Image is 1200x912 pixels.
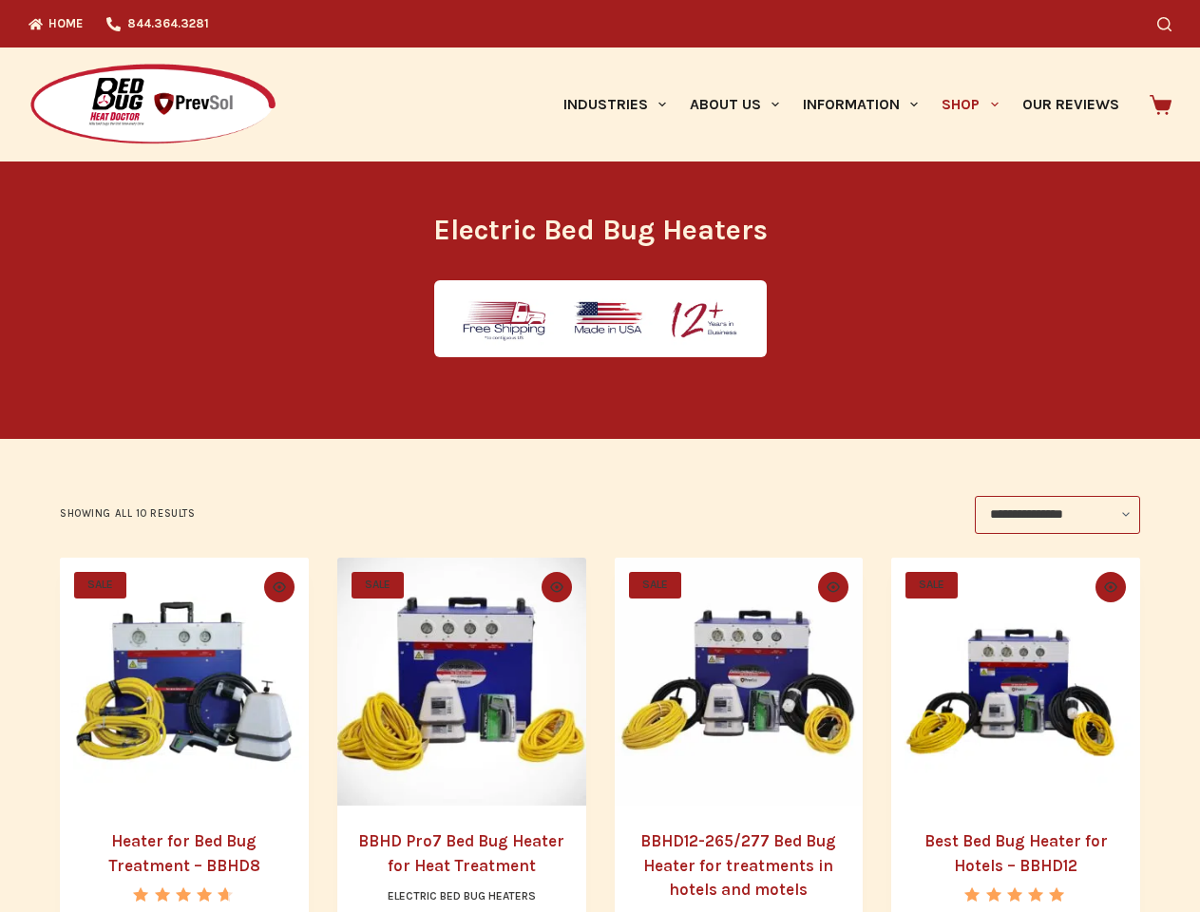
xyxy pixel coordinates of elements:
a: Best Bed Bug Heater for Hotels – BBHD12 [924,831,1108,875]
a: Best Bed Bug Heater for Hotels - BBHD12 [891,558,1140,807]
h1: Electric Bed Bug Heaters [244,209,957,252]
button: Quick view toggle [542,572,572,602]
img: Prevsol/Bed Bug Heat Doctor [29,63,277,147]
a: Information [791,47,930,161]
a: Industries [551,47,677,161]
button: Search [1157,17,1171,31]
a: BBHD12-265/277 Bed Bug Heater for treatments in hotels and motels [640,831,836,899]
a: Heater for Bed Bug Treatment - BBHD8 [60,558,309,807]
a: Heater for Bed Bug Treatment – BBHD8 [108,831,260,875]
div: Rated 4.67 out of 5 [133,887,235,902]
a: About Us [677,47,790,161]
p: Showing all 10 results [60,505,195,522]
button: Quick view toggle [264,572,295,602]
a: BBHD Pro7 Bed Bug Heater for Heat Treatment [358,831,564,875]
span: SALE [905,572,958,598]
button: Quick view toggle [818,572,848,602]
a: Electric Bed Bug Heaters [388,889,536,902]
div: Rated 5.00 out of 5 [964,887,1066,902]
button: Quick view toggle [1095,572,1126,602]
a: Shop [930,47,1010,161]
a: Our Reviews [1010,47,1131,161]
a: BBHD Pro7 Bed Bug Heater for Heat Treatment [337,558,586,807]
a: BBHD12-265/277 Bed Bug Heater for treatments in hotels and motels [615,558,864,807]
span: SALE [352,572,404,598]
span: SALE [629,572,681,598]
span: SALE [74,572,126,598]
nav: Primary [551,47,1131,161]
select: Shop order [975,496,1140,534]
